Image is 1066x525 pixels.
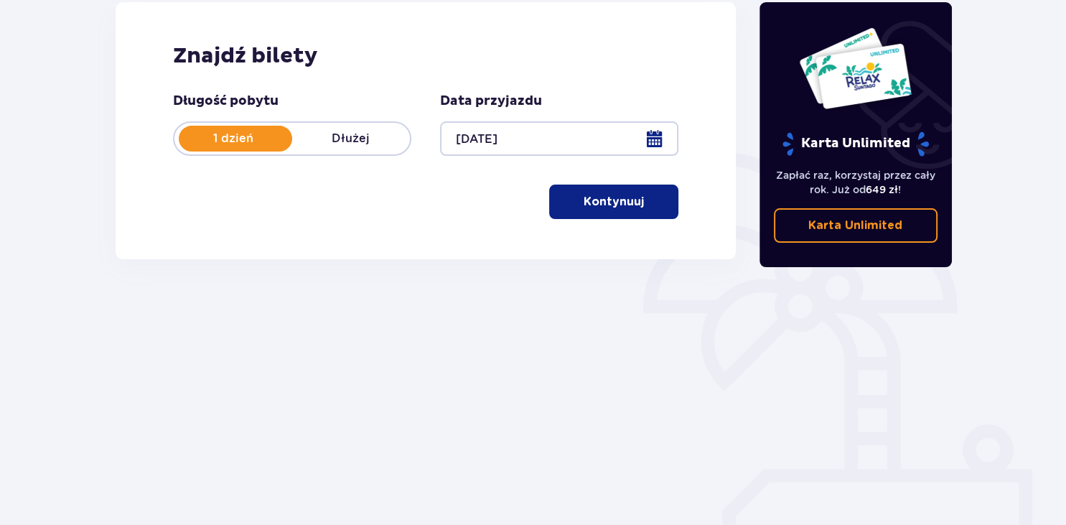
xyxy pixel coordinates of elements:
p: Karta Unlimited [781,131,930,157]
img: Dwie karty całoroczne do Suntago z napisem 'UNLIMITED RELAX', na białym tle z tropikalnymi liśćmi... [798,27,912,110]
p: Dłużej [292,131,410,147]
p: Kontynuuj [584,194,644,210]
p: 1 dzień [174,131,292,147]
p: Karta Unlimited [808,218,902,233]
span: 649 zł [866,184,898,195]
a: Karta Unlimited [774,208,938,243]
p: Długość pobytu [173,93,279,110]
p: Zapłać raz, korzystaj przez cały rok. Już od ! [774,168,938,197]
button: Kontynuuj [549,185,678,219]
h2: Znajdź bilety [173,42,679,70]
p: Data przyjazdu [440,93,542,110]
